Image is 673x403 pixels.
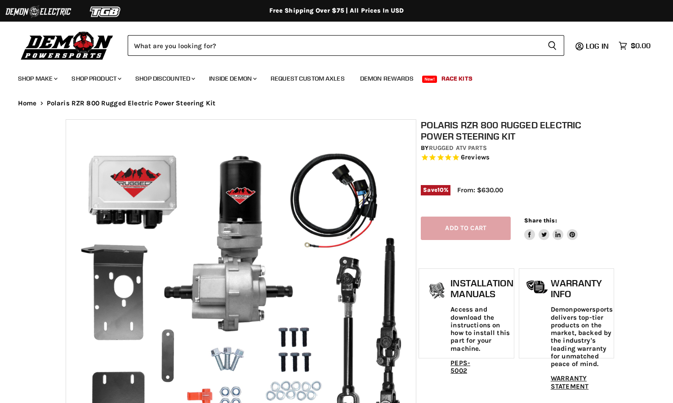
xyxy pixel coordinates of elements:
[202,69,262,88] a: Inside Demon
[450,359,470,375] a: PEPS-5002
[582,42,614,50] a: Log in
[11,69,63,88] a: Shop Make
[426,280,448,303] img: install_manual-icon.png
[128,35,540,56] input: Search
[540,35,564,56] button: Search
[11,66,648,88] ul: Main menu
[435,69,479,88] a: Race Kits
[47,100,216,107] span: Polaris RZR 800 Rugged Electric Power Steering Kit
[457,186,503,194] span: From: $630.00
[429,144,487,152] a: Rugged ATV Parts
[450,278,513,299] h1: Installation Manuals
[422,76,437,83] span: New!
[129,69,201,88] a: Shop Discounted
[450,306,513,353] p: Access and download the instructions on how to install this part for your machine.
[18,100,37,107] a: Home
[551,374,588,390] a: WARRANTY STATEMENT
[524,217,557,224] span: Share this:
[264,69,352,88] a: Request Custom Axles
[586,41,609,50] span: Log in
[631,41,651,50] span: $0.00
[551,278,613,299] h1: Warranty Info
[65,69,127,88] a: Shop Product
[72,3,139,20] img: TGB Logo 2
[526,280,548,294] img: warranty-icon.png
[461,154,490,162] span: 6 reviews
[128,35,564,56] form: Product
[421,143,612,153] div: by
[421,185,450,195] span: Save %
[437,186,444,193] span: 10
[353,69,420,88] a: Demon Rewards
[421,153,612,163] span: Rated 5.0 out of 5 stars 6 reviews
[524,217,578,240] aside: Share this:
[18,29,116,61] img: Demon Powersports
[4,3,72,20] img: Demon Electric Logo 2
[614,39,655,52] a: $0.00
[551,306,613,368] p: Demonpowersports delivers top-tier products on the market, backed by the industry's leading warra...
[421,119,612,142] h1: Polaris RZR 800 Rugged Electric Power Steering Kit
[465,154,490,162] span: reviews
